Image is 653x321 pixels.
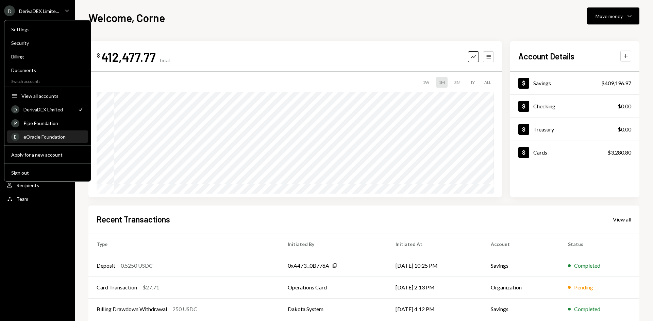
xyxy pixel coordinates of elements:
[4,77,91,84] div: Switch accounts
[518,51,574,62] h2: Account Details
[7,130,88,143] a: EeOracle Foundation
[452,77,463,88] div: 3M
[420,77,432,88] div: 1W
[533,80,551,86] div: Savings
[11,152,84,158] div: Apply for a new account
[11,105,19,113] div: D
[596,13,623,20] div: Move money
[11,133,19,141] div: E
[288,262,329,270] div: 0xA473...0B776A
[587,7,639,24] button: Move money
[88,11,165,24] h1: Welcome, Corne
[11,119,19,127] div: P
[11,67,84,73] div: Documents
[618,102,631,110] div: $0.00
[510,72,639,94] a: Savings$409,196.97
[23,120,84,126] div: Pipe Foundation
[21,93,84,99] div: View all accounts
[16,182,39,188] div: Recipients
[618,125,631,133] div: $0.00
[101,49,156,65] div: 412,477.77
[97,283,137,291] div: Card Transaction
[436,77,448,88] div: 1M
[467,77,478,88] div: 1Y
[510,118,639,141] a: Treasury$0.00
[533,103,555,109] div: Checking
[23,107,73,112] div: DerivaDEX Limited
[7,64,88,76] a: Documents
[158,57,170,63] div: Total
[143,283,159,291] div: $27.71
[533,149,547,156] div: Cards
[121,262,153,270] div: 0.5250 USDC
[387,233,483,255] th: Initiated At
[510,95,639,118] a: Checking$0.00
[7,117,88,129] a: PPipe Foundation
[560,233,639,255] th: Status
[280,298,387,320] td: Dakota System
[7,167,88,179] button: Sign out
[97,262,115,270] div: Deposit
[4,5,15,16] div: D
[607,148,631,157] div: $3,280.80
[280,233,387,255] th: Initiated By
[4,193,71,205] a: Team
[7,90,88,102] button: View all accounts
[97,305,167,313] div: Billing Drawdown Withdrawal
[97,214,170,225] h2: Recent Transactions
[601,79,631,87] div: $409,196.97
[88,233,280,255] th: Type
[11,40,84,46] div: Security
[574,262,600,270] div: Completed
[11,54,84,59] div: Billing
[7,50,88,63] a: Billing
[11,170,84,176] div: Sign out
[7,23,88,35] a: Settings
[7,149,88,161] button: Apply for a new account
[483,277,560,298] td: Organization
[387,298,483,320] td: [DATE] 4:12 PM
[172,305,197,313] div: 250 USDC
[16,196,28,202] div: Team
[387,255,483,277] td: [DATE] 10:25 PM
[482,77,494,88] div: ALL
[533,126,554,132] div: Treasury
[19,8,59,14] div: DerivaDEX Limite...
[23,134,84,140] div: eOracle Foundation
[483,233,560,255] th: Account
[11,26,84,32] div: Settings
[613,215,631,223] a: View all
[4,179,71,191] a: Recipients
[574,283,593,291] div: Pending
[387,277,483,298] td: [DATE] 2:13 PM
[7,37,88,49] a: Security
[574,305,600,313] div: Completed
[280,277,387,298] td: Operations Card
[483,255,560,277] td: Savings
[483,298,560,320] td: Savings
[510,141,639,164] a: Cards$3,280.80
[97,52,100,59] div: $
